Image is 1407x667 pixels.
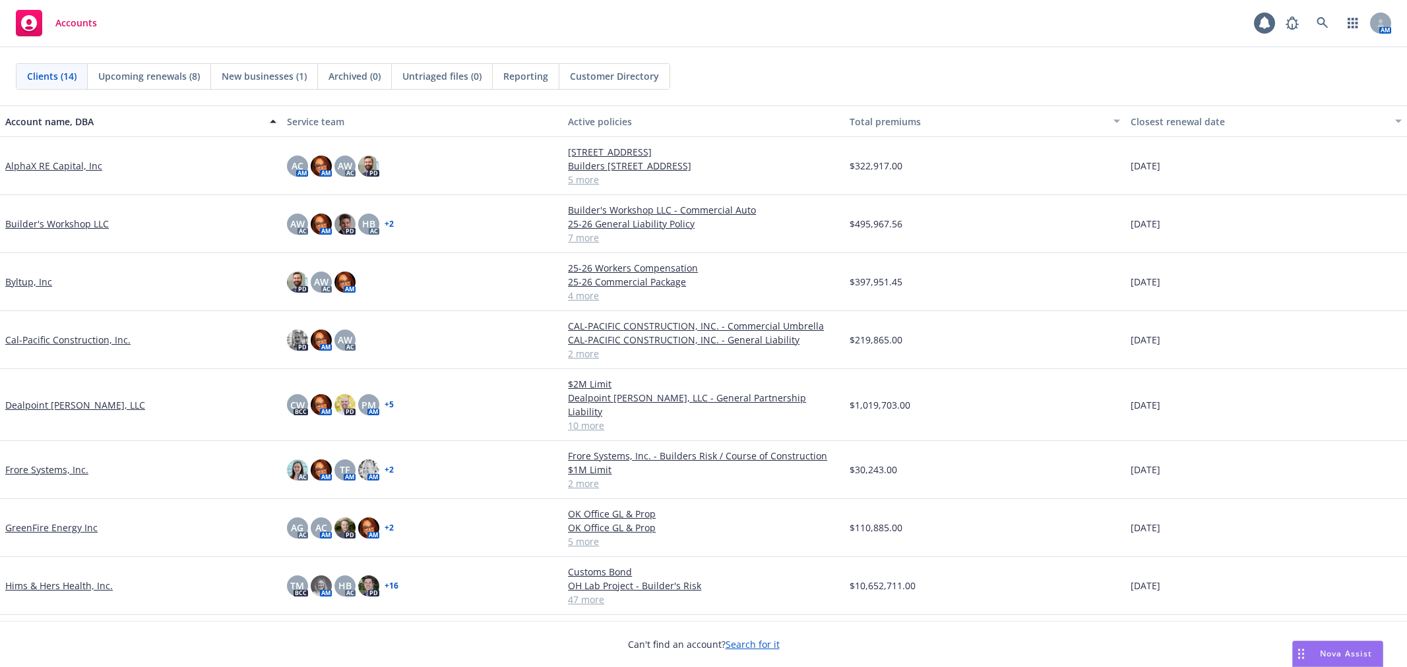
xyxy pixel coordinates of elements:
a: $2M Limit [568,377,839,391]
img: photo [287,330,308,351]
a: AlphaX RE Capital, Inc [5,159,102,173]
span: [DATE] [1131,463,1160,477]
a: [STREET_ADDRESS] [568,145,839,159]
span: [DATE] [1131,275,1160,289]
a: $1M Limit [568,463,839,477]
a: Switch app [1340,10,1366,36]
img: photo [311,156,332,177]
a: + 2 [385,466,394,474]
span: [DATE] [1131,398,1160,412]
a: Search for it [726,638,780,651]
img: photo [311,214,332,235]
span: $322,917.00 [850,159,902,173]
button: Closest renewal date [1125,105,1407,137]
img: photo [334,214,356,235]
span: Reporting [503,69,548,83]
img: photo [287,459,308,480]
span: [DATE] [1131,333,1160,347]
a: OK Office GL & Prop [568,521,839,535]
span: AW [338,333,352,347]
span: [DATE] [1131,579,1160,593]
span: Nova Assist [1320,648,1372,659]
a: Byltup, Inc [5,275,52,289]
a: OK Office GL & Prop [568,507,839,521]
a: 5 more [568,535,839,548]
span: New businesses (1) [222,69,307,83]
span: AC [315,521,327,535]
span: Upcoming renewals (8) [98,69,200,83]
div: Active policies [568,115,839,129]
img: photo [358,459,379,480]
span: Archived (0) [328,69,381,83]
span: $110,885.00 [850,521,902,535]
img: photo [311,459,332,480]
span: AW [338,159,352,173]
div: Drag to move [1293,641,1309,666]
a: 4 more [568,289,839,303]
span: Can't find an account? [628,637,780,651]
a: + 16 [385,582,398,590]
button: Nova Assist [1292,641,1383,667]
a: 25-26 Workers Compensation [568,261,839,275]
span: $495,967.56 [850,217,902,231]
a: CAL-PACIFIC CONSTRUCTION, INC. - General Liability [568,333,839,347]
a: Builder's Workshop LLC - Commercial Auto [568,203,839,217]
span: Customer Directory [570,69,659,83]
span: PM [361,398,376,412]
span: Untriaged files (0) [402,69,482,83]
span: [DATE] [1131,217,1160,231]
span: Accounts [55,18,97,28]
a: 5 more [568,173,839,187]
img: photo [287,272,308,293]
a: Accounts [11,5,102,42]
span: HB [362,217,375,231]
img: photo [358,517,379,538]
a: + 2 [385,220,394,228]
a: 25-26 Commercial Package [568,275,839,289]
a: 25-26 General Liability Policy [568,217,839,231]
span: $1,019,703.00 [850,398,910,412]
a: Report a Bug [1279,10,1305,36]
span: CW [290,398,305,412]
span: [DATE] [1131,159,1160,173]
span: AC [292,159,303,173]
button: Active policies [563,105,844,137]
div: Closest renewal date [1131,115,1387,129]
button: Service team [282,105,563,137]
span: AG [291,521,303,535]
a: Customs Bond [568,565,839,579]
a: Builders [STREET_ADDRESS] [568,159,839,173]
div: Service team [287,115,558,129]
span: HB [338,579,352,593]
span: TM [290,579,304,593]
a: CAL-PACIFIC CONSTRUCTION, INC. - Commercial Umbrella [568,319,839,333]
a: 2 more [568,347,839,361]
a: Dealpoint [PERSON_NAME], LLC - General Partnership Liability [568,391,839,419]
a: Frore Systems, Inc. [5,463,88,477]
span: $397,951.45 [850,275,902,289]
a: + 2 [385,524,394,532]
a: GreenFire Energy Inc [5,521,98,535]
img: photo [311,575,332,596]
a: Search [1309,10,1336,36]
span: AW [314,275,328,289]
span: $10,652,711.00 [850,579,916,593]
img: photo [334,517,356,538]
span: $30,243.00 [850,463,897,477]
a: + 5 [385,401,394,409]
a: 2 more [568,477,839,490]
a: Cal-Pacific Construction, Inc. [5,333,131,347]
img: photo [311,394,332,415]
a: 7 more [568,231,839,245]
span: [DATE] [1131,521,1160,535]
img: photo [311,330,332,351]
a: Hims & Hers Health, Inc. [5,579,113,593]
a: Builder's Workshop LLC [5,217,109,231]
span: $219,865.00 [850,333,902,347]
